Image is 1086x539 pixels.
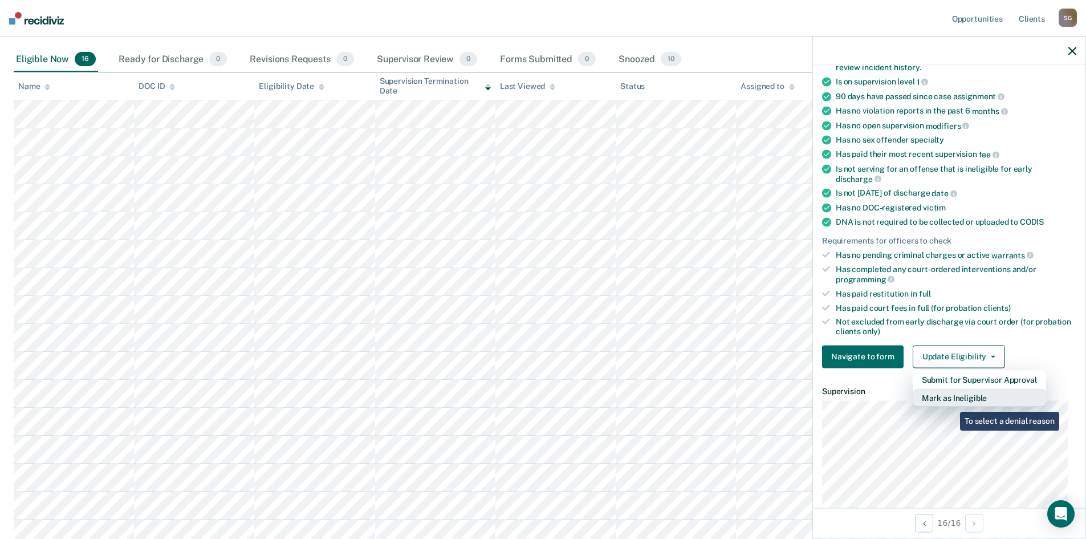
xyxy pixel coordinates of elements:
div: Assigned to [741,82,794,91]
div: Status [620,82,645,91]
div: Has no DOC-registered [836,202,1076,212]
div: Eligibility Date [259,82,324,91]
span: 0 [459,52,477,67]
button: Previous Opportunity [915,514,933,532]
div: 90 days have passed since case [836,91,1076,102]
div: Has no open supervision [836,120,1076,131]
button: Update Eligibility [913,345,1005,368]
span: discharge [836,174,881,183]
span: full [919,289,931,298]
div: Requirements for officers to check [822,236,1076,245]
span: fee [979,150,999,159]
div: Is not serving for an offense that is ineligible for early [836,164,1076,183]
div: Name [18,82,50,91]
div: Not excluded from early discharge via court order (for probation clients [836,317,1076,337]
span: programming [836,274,894,283]
div: Has no pending criminal charges or active [836,250,1076,260]
div: Snoozed [616,47,684,72]
button: Mark as Ineligible [913,388,1046,407]
div: Is on supervision level [836,76,1076,87]
div: Has paid court fees in full (for probation [836,303,1076,313]
div: Eligible Now [14,47,98,72]
button: Navigate to form [822,345,904,368]
div: Has paid their most recent supervision [836,149,1076,160]
span: assignment [953,92,1004,101]
span: victim [923,202,946,212]
span: 0 [578,52,596,67]
div: Supervision Termination Date [380,76,491,96]
div: Last Viewed [500,82,555,91]
div: Has no sex offender [836,135,1076,145]
span: specialty [910,135,944,144]
div: Has no violation reports in the past 6 [836,106,1076,116]
div: Open Intercom Messenger [1047,500,1075,528]
span: 10 [661,52,681,67]
span: 16 [75,52,96,67]
span: months [972,106,1008,115]
div: Forms Submitted [498,47,598,72]
button: Submit for Supervisor Approval [913,370,1046,388]
span: modifiers [926,121,970,130]
span: 0 [336,52,354,67]
a: Navigate to form link [822,345,908,368]
span: 1 [917,77,929,86]
span: only) [863,327,880,336]
div: Supervisor Review [375,47,480,72]
dt: Supervision [822,386,1076,396]
div: Ready for Discharge [116,47,229,72]
div: DOC ID [139,82,175,91]
div: Has completed any court-ordered interventions and/or [836,265,1076,284]
button: Next Opportunity [965,514,983,532]
span: date [932,189,957,198]
span: warrants [991,250,1034,260]
div: Is not [DATE] of discharge [836,188,1076,198]
div: Has paid restitution in [836,289,1076,298]
div: Revisions Requests [247,47,356,72]
img: Recidiviz [9,12,64,25]
div: DNA is not required to be collected or uploaded to [836,217,1076,226]
span: clients) [983,303,1011,312]
div: 16 / 16 [813,508,1085,538]
span: CODIS [1020,217,1044,226]
span: 0 [209,52,227,67]
div: S G [1059,9,1077,27]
